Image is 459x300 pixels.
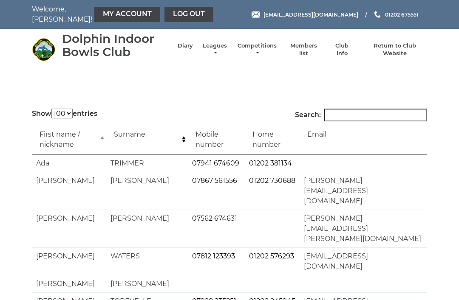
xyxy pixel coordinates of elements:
[32,172,106,210] td: [PERSON_NAME]
[178,42,193,50] a: Diary
[106,172,188,210] td: [PERSON_NAME]
[106,247,188,275] td: WATERS
[32,125,106,154] td: First name / nickname: activate to sort column descending
[373,11,419,19] a: Phone us 01202 675551
[192,177,237,185] a: 07867 561556
[201,42,228,57] a: Leagues
[324,109,427,121] input: Search:
[192,252,235,260] a: 07812 123393
[237,42,278,57] a: Competitions
[106,154,188,172] td: TRIMMER
[245,125,300,154] td: Home number
[252,11,260,18] img: Email
[330,42,354,57] a: Club Info
[300,210,427,247] td: [PERSON_NAME][EMAIL_ADDRESS][PERSON_NAME][DOMAIN_NAME]
[192,214,237,222] a: 07562 674631
[192,159,239,167] a: 07941 674609
[249,252,294,260] a: 01202 576293
[385,11,419,17] span: 01202 675551
[32,275,106,292] td: [PERSON_NAME]
[164,7,213,22] a: Log out
[32,210,106,247] td: [PERSON_NAME]
[106,210,188,247] td: [PERSON_NAME]
[252,11,358,19] a: Email [EMAIL_ADDRESS][DOMAIN_NAME]
[374,11,380,18] img: Phone us
[249,159,292,167] a: 01202 381134
[32,154,106,172] td: Ada
[363,42,427,57] a: Return to Club Website
[94,7,160,22] a: My Account
[286,42,321,57] a: Members list
[300,172,427,210] td: [PERSON_NAME][EMAIL_ADDRESS][DOMAIN_NAME]
[300,247,427,275] td: [EMAIL_ADDRESS][DOMAIN_NAME]
[32,4,189,25] nav: Welcome, [PERSON_NAME]!
[249,177,295,185] a: 01202 730688
[51,109,73,118] select: Showentries
[32,38,55,61] img: Dolphin Indoor Bowls Club
[300,125,427,154] td: Email
[263,11,358,17] span: [EMAIL_ADDRESS][DOMAIN_NAME]
[106,275,188,292] td: [PERSON_NAME]
[62,32,169,59] div: Dolphin Indoor Bowls Club
[106,125,188,154] td: Surname: activate to sort column ascending
[188,125,244,154] td: Mobile number
[295,109,427,121] label: Search:
[32,109,97,119] label: Show entries
[32,247,106,275] td: [PERSON_NAME]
